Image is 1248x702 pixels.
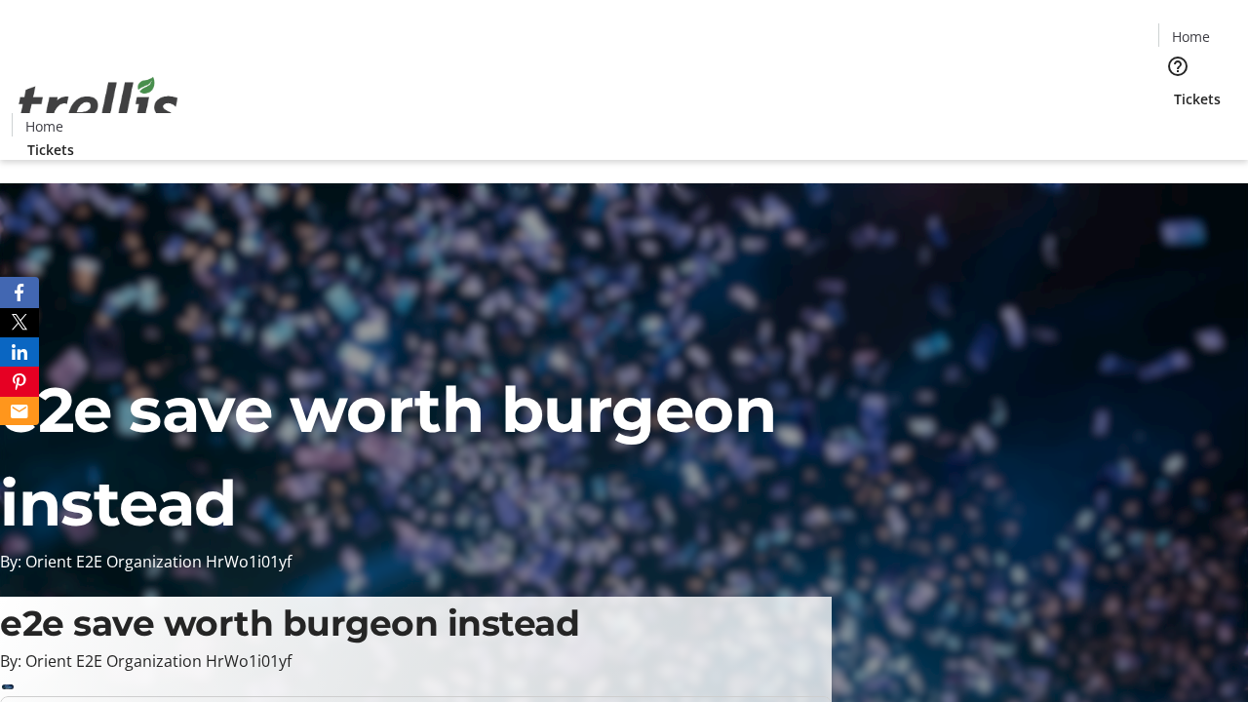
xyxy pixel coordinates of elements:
span: Tickets [1174,89,1221,109]
span: Tickets [27,139,74,160]
button: Cart [1158,109,1197,148]
img: Orient E2E Organization HrWo1i01yf's Logo [12,56,185,153]
a: Home [13,116,75,136]
button: Help [1158,47,1197,86]
a: Tickets [1158,89,1236,109]
a: Tickets [12,139,90,160]
a: Home [1159,26,1222,47]
span: Home [25,116,63,136]
span: Home [1172,26,1210,47]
